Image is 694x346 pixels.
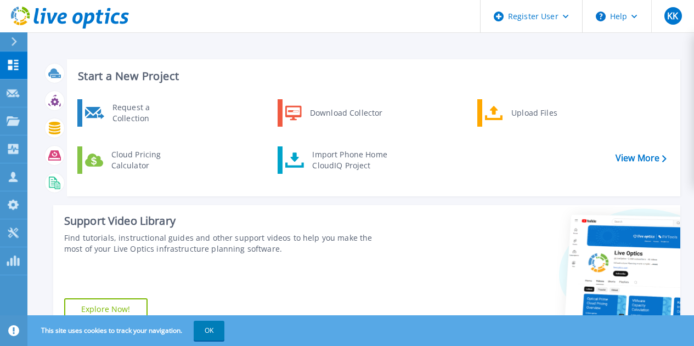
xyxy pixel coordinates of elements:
div: Find tutorials, instructional guides and other support videos to help you make the most of your L... [64,232,390,254]
a: Upload Files [477,99,590,127]
a: Cloud Pricing Calculator [77,146,190,174]
span: KK [667,12,678,20]
a: Explore Now! [64,298,148,320]
button: OK [194,321,224,341]
a: Request a Collection [77,99,190,127]
div: Request a Collection [107,102,187,124]
div: Upload Files [506,102,587,124]
a: Download Collector [278,99,390,127]
div: Import Phone Home CloudIQ Project [307,149,392,171]
h3: Start a New Project [78,70,666,82]
a: View More [616,153,667,163]
div: Support Video Library [64,214,390,228]
span: This site uses cookies to track your navigation. [30,321,224,341]
div: Download Collector [304,102,387,124]
div: Cloud Pricing Calculator [106,149,187,171]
